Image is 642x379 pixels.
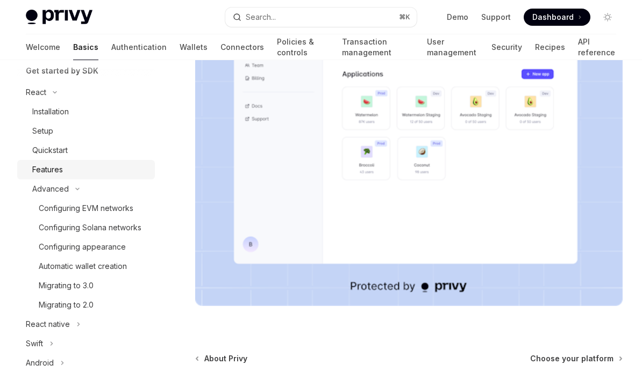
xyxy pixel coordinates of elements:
a: Transaction management [342,34,414,60]
a: Quickstart [17,141,155,160]
div: Search... [246,11,276,24]
div: React native [26,318,70,331]
a: Features [17,160,155,179]
div: Setup [32,125,53,137]
button: Search...⌘K [225,8,416,27]
div: Configuring EVM networks [39,202,133,215]
a: Migrating to 2.0 [17,295,155,315]
div: Migrating to 2.0 [39,298,94,311]
img: images/Dash.png [195,1,623,306]
a: Security [491,34,522,60]
a: Dashboard [524,9,590,26]
a: Configuring EVM networks [17,199,155,218]
a: Basics [73,34,98,60]
div: Android [26,356,54,369]
div: React [26,86,46,99]
div: Automatic wallet creation [39,260,127,273]
a: Demo [447,12,468,23]
a: Migrating to 3.0 [17,276,155,295]
a: API reference [578,34,616,60]
button: Swift [17,334,155,353]
div: Features [32,163,63,176]
a: Installation [17,102,155,121]
div: Installation [32,105,69,118]
a: Policies & controls [277,34,329,60]
img: light logo [26,10,92,25]
a: Connectors [220,34,264,60]
div: Configuring Solana networks [39,221,141,234]
div: Migrating to 3.0 [39,279,94,292]
a: Welcome [26,34,60,60]
button: React native [17,315,155,334]
a: Authentication [111,34,167,60]
div: Quickstart [32,144,68,157]
button: Toggle dark mode [599,9,616,26]
div: Configuring appearance [39,240,126,253]
a: Setup [17,121,155,141]
button: React [17,83,155,102]
a: Configuring appearance [17,237,155,257]
button: Advanced [17,179,155,199]
span: ⌘ K [399,13,410,21]
span: Dashboard [532,12,574,23]
button: Android [17,353,155,373]
div: Swift [26,337,43,350]
a: Configuring Solana networks [17,218,155,237]
a: Support [481,12,511,23]
a: Wallets [180,34,208,60]
div: Advanced [32,183,69,195]
a: User management [427,34,479,60]
a: Recipes [535,34,565,60]
a: Automatic wallet creation [17,257,155,276]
